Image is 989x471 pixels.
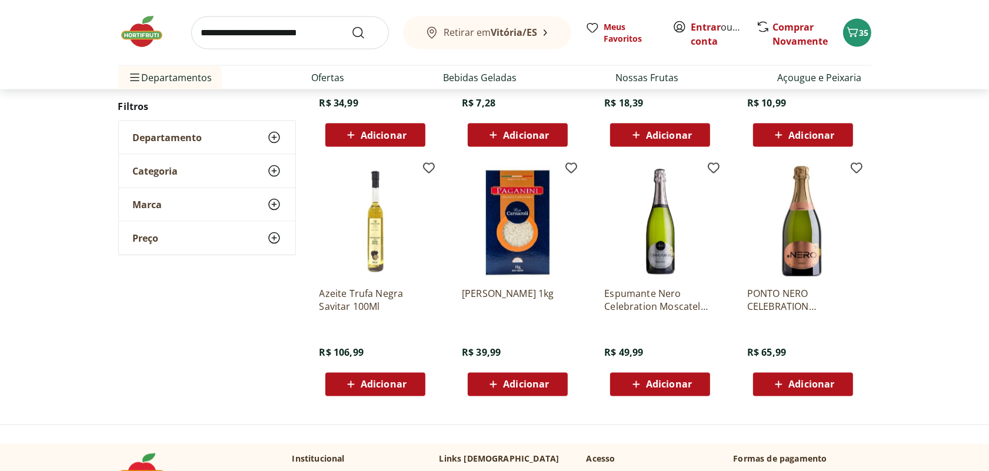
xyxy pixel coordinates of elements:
[747,346,786,359] span: R$ 65,99
[604,166,716,278] img: Espumante Nero Celebration Moscatel 750ml
[311,71,344,85] a: Ofertas
[319,166,431,278] img: Azeite Trufa Negra Savitar 100Ml
[319,287,431,313] a: Azeite Trufa Negra Savitar 100Ml
[610,123,710,147] button: Adicionar
[860,27,869,38] span: 35
[691,21,721,34] a: Entrar
[468,123,568,147] button: Adicionar
[439,453,560,465] p: Links [DEMOGRAPHIC_DATA]
[119,221,295,254] button: Preço
[646,380,692,389] span: Adicionar
[444,27,537,38] span: Retirar em
[753,123,853,147] button: Adicionar
[462,287,574,313] a: [PERSON_NAME] 1kg
[443,71,517,85] a: Bebidas Geladas
[119,154,295,187] button: Categoria
[118,14,177,49] img: Hortifruti
[788,131,834,140] span: Adicionar
[119,121,295,153] button: Departamento
[133,165,178,176] span: Categoria
[843,19,871,47] button: Carrinho
[604,346,643,359] span: R$ 49,99
[585,21,658,45] a: Meus Favoritos
[691,21,756,48] a: Criar conta
[587,453,615,465] p: Acesso
[747,166,859,278] img: PONTO NERO CELEBRATION PROSSECO 750ML
[319,346,364,359] span: R$ 106,99
[325,123,425,147] button: Adicionar
[468,373,568,396] button: Adicionar
[646,131,692,140] span: Adicionar
[747,96,786,109] span: R$ 10,99
[119,188,295,221] button: Marca
[503,131,549,140] span: Adicionar
[133,198,162,210] span: Marca
[292,453,345,465] p: Institucional
[361,131,407,140] span: Adicionar
[503,380,549,389] span: Adicionar
[191,16,389,49] input: search
[747,287,859,313] a: PONTO NERO CELEBRATION PROSSECO 750ML
[462,96,495,109] span: R$ 7,28
[351,26,379,40] button: Submit Search
[610,373,710,396] button: Adicionar
[403,16,571,49] button: Retirar emVitória/ES
[773,21,828,48] a: Comprar Novamente
[604,287,716,313] a: Espumante Nero Celebration Moscatel 750ml
[778,71,862,85] a: Açougue e Peixaria
[691,20,744,48] span: ou
[604,96,643,109] span: R$ 18,39
[118,94,296,118] h2: Filtros
[361,380,407,389] span: Adicionar
[319,96,358,109] span: R$ 34,99
[128,64,142,92] button: Menu
[325,373,425,396] button: Adicionar
[128,64,212,92] span: Departamentos
[491,26,537,39] b: Vitória/ES
[734,453,871,465] p: Formas de pagamento
[604,21,658,45] span: Meus Favoritos
[788,380,834,389] span: Adicionar
[133,232,159,243] span: Preço
[133,131,202,143] span: Departamento
[462,166,574,278] img: Arroz Carnaroli Paganini 1kg
[753,373,853,396] button: Adicionar
[615,71,678,85] a: Nossas Frutas
[462,346,501,359] span: R$ 39,99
